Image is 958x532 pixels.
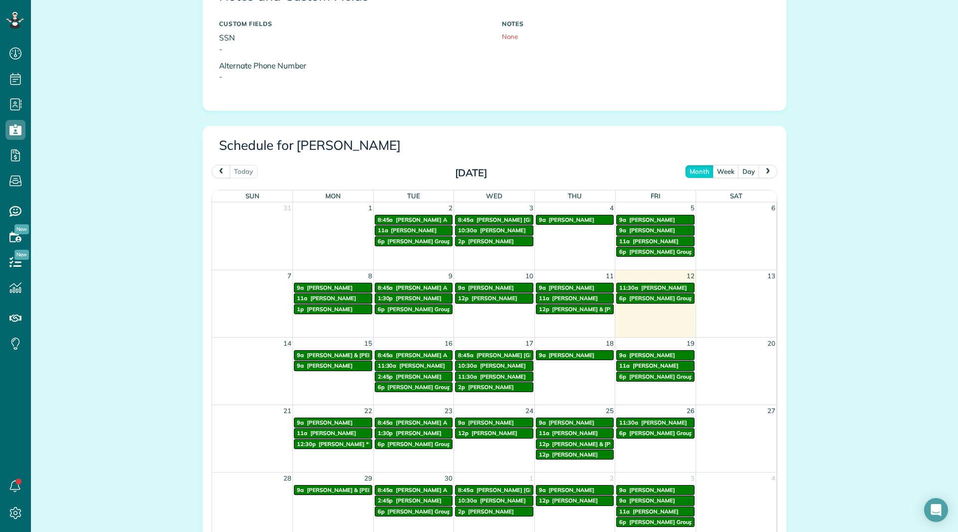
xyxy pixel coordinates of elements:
[539,284,546,291] span: 9a
[367,202,373,214] span: 1
[616,247,695,257] a: 6p [PERSON_NAME] Group
[378,238,385,245] span: 6p
[378,419,393,426] span: 8:45a
[455,293,533,303] a: 12p [PERSON_NAME]
[297,362,304,369] span: 9a
[616,372,695,382] a: 6p [PERSON_NAME] Group
[375,382,453,392] a: 6p [PERSON_NAME] Group
[458,419,465,426] span: 9a
[448,270,454,282] span: 9
[629,373,693,380] span: [PERSON_NAME] Group
[616,485,695,495] a: 9a [PERSON_NAME]
[458,216,474,223] span: 8:45a
[396,419,447,426] span: [PERSON_NAME] A
[455,215,533,225] a: 8:45a [PERSON_NAME] [GEOGRAPHIC_DATA]
[378,508,385,515] span: 6p
[455,236,533,246] a: 2p [PERSON_NAME]
[396,216,447,223] span: [PERSON_NAME] A
[616,225,695,235] a: 9a [PERSON_NAME]
[396,373,442,380] span: [PERSON_NAME]
[619,519,626,526] span: 6p
[619,419,638,426] span: 11:30a
[307,352,405,359] span: [PERSON_NAME] & [PERSON_NAME]
[633,238,679,245] span: [PERSON_NAME]
[552,451,598,458] span: [PERSON_NAME]
[616,293,695,303] a: 6p [PERSON_NAME] Group
[549,216,595,223] span: [PERSON_NAME]
[528,202,534,214] span: 3
[616,507,695,517] a: 11a [PERSON_NAME]
[536,428,614,438] a: 11a [PERSON_NAME]
[616,215,695,225] a: 9a [PERSON_NAME]
[307,419,353,426] span: [PERSON_NAME]
[297,441,316,448] span: 12:30p
[375,418,453,428] a: 8:45a [PERSON_NAME] A
[378,384,385,391] span: 6p
[388,508,451,515] span: [PERSON_NAME] Group
[528,473,534,484] span: 1
[297,284,304,291] span: 9a
[468,508,514,515] span: [PERSON_NAME]
[294,350,372,360] a: 9a [PERSON_NAME] & [PERSON_NAME]
[375,372,453,382] a: 2:45p [PERSON_NAME]
[219,20,487,27] h5: CUSTOM FIELDS
[310,295,356,302] span: [PERSON_NAME]
[552,430,598,437] span: [PERSON_NAME]
[536,350,614,360] a: 9a [PERSON_NAME]
[686,338,696,349] span: 19
[686,405,696,417] span: 26
[455,372,533,382] a: 11:30a [PERSON_NAME]
[616,517,695,527] a: 6p [PERSON_NAME] Group
[378,352,393,359] span: 8:45a
[455,418,533,428] a: 9a [PERSON_NAME]
[619,238,630,245] span: 11a
[375,293,453,303] a: 1:30p [PERSON_NAME]
[539,441,549,448] span: 12p
[536,304,614,314] a: 12p [PERSON_NAME] & [PERSON_NAME]
[641,284,687,291] span: [PERSON_NAME]
[536,485,614,495] a: 9a [PERSON_NAME]
[396,352,447,359] span: [PERSON_NAME] A
[294,439,372,449] a: 12:30p [PERSON_NAME] **
[388,306,451,313] span: [PERSON_NAME] Group
[14,224,29,234] span: New
[616,418,695,428] a: 11:30a [PERSON_NAME]
[619,362,630,369] span: 11a
[536,283,614,293] a: 9a [PERSON_NAME]
[552,306,651,313] span: [PERSON_NAME] & [PERSON_NAME]
[396,497,442,504] span: [PERSON_NAME]
[294,418,372,428] a: 9a [PERSON_NAME]
[619,430,626,437] span: 6p
[212,165,231,178] button: prev
[766,338,776,349] span: 20
[605,270,615,282] span: 11
[375,428,453,438] a: 1:30p [PERSON_NAME]
[552,497,598,504] span: [PERSON_NAME]
[477,216,582,223] span: [PERSON_NAME] [GEOGRAPHIC_DATA]
[378,227,388,234] span: 11a
[468,284,514,291] span: [PERSON_NAME]
[477,487,582,494] span: [PERSON_NAME] [GEOGRAPHIC_DATA]
[396,487,447,494] span: [PERSON_NAME] A
[319,441,371,448] span: [PERSON_NAME] **
[690,473,696,484] span: 3
[629,519,693,526] span: [PERSON_NAME] Group
[619,248,626,255] span: 6p
[294,293,372,303] a: 11a [PERSON_NAME]
[230,165,257,178] button: today
[539,295,549,302] span: 11a
[766,270,776,282] span: 13
[616,350,695,360] a: 9a [PERSON_NAME]
[480,497,526,504] span: [PERSON_NAME]
[388,384,451,391] span: [PERSON_NAME] Group
[282,405,292,417] span: 21
[378,441,385,448] span: 6p
[536,439,614,449] a: 12p [PERSON_NAME] & [PERSON_NAME]
[409,167,533,178] h2: [DATE]
[502,32,518,40] span: None
[619,352,626,359] span: 9a
[472,295,517,302] span: [PERSON_NAME]
[629,430,693,437] span: [PERSON_NAME] Group
[375,283,453,293] a: 8:45a [PERSON_NAME] A
[539,216,546,223] span: 9a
